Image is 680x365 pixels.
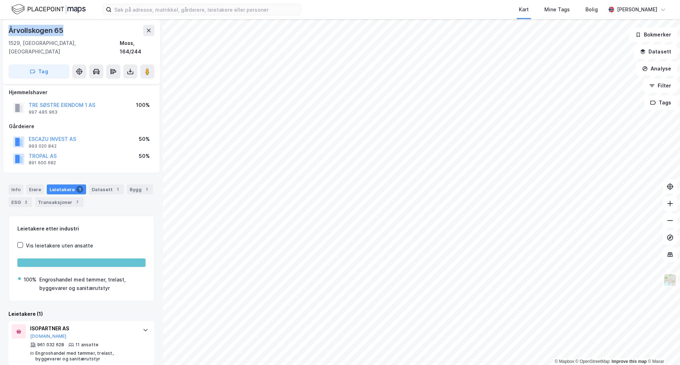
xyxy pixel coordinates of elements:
div: 50% [139,152,150,160]
div: Leietakere etter industri [17,224,146,233]
div: Bygg [127,184,153,194]
input: Søk på adresse, matrikkel, gårdeiere, leietakere eller personer [112,4,301,15]
img: Z [663,273,677,287]
div: 1 [114,186,121,193]
div: 50% [139,135,150,143]
div: Eiere [26,184,44,194]
div: 891 600 682 [29,160,56,166]
div: Transaksjoner [35,197,84,207]
div: Gårdeiere [9,122,154,131]
div: Kontrollprogram for chat [645,331,680,365]
div: 1529, [GEOGRAPHIC_DATA], [GEOGRAPHIC_DATA] [8,39,120,56]
div: 961 032 628 [37,342,64,348]
iframe: Chat Widget [645,331,680,365]
button: Analyse [636,62,677,76]
div: Engroshandel med tømmer, trelast, byggevarer og sanitærutstyr [39,275,145,292]
div: Engroshandel med tømmer, trelast, byggevarer og sanitærutstyr [35,350,136,362]
div: Info [8,184,23,194]
div: [PERSON_NAME] [617,5,657,14]
div: 100% [24,275,36,284]
button: [DOMAIN_NAME] [30,333,67,339]
div: ESG [8,197,32,207]
div: Bolig [585,5,598,14]
div: Leietakere [47,184,86,194]
div: Årvollskogen 65 [8,25,65,36]
button: Tag [8,64,69,79]
div: 1 [76,186,83,193]
div: 993 020 842 [29,143,57,149]
a: Improve this map [612,359,647,364]
a: OpenStreetMap [576,359,610,364]
div: Vis leietakere uten ansatte [26,241,93,250]
div: Mine Tags [544,5,570,14]
div: Datasett [89,184,124,194]
div: Kart [519,5,529,14]
div: 7 [74,199,81,206]
div: Hjemmelshaver [9,88,154,97]
div: 100% [136,101,150,109]
div: 1 [143,186,150,193]
div: ISOPARTNER AS [30,324,136,333]
img: logo.f888ab2527a4732fd821a326f86c7f29.svg [11,3,86,16]
div: 2 [22,199,29,206]
div: Moss, 164/244 [120,39,154,56]
button: Filter [643,79,677,93]
div: Leietakere (1) [8,310,154,318]
div: 997 485 963 [29,109,57,115]
button: Datasett [634,45,677,59]
button: Bokmerker [629,28,677,42]
div: 11 ansatte [75,342,98,348]
button: Tags [644,96,677,110]
a: Mapbox [555,359,574,364]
